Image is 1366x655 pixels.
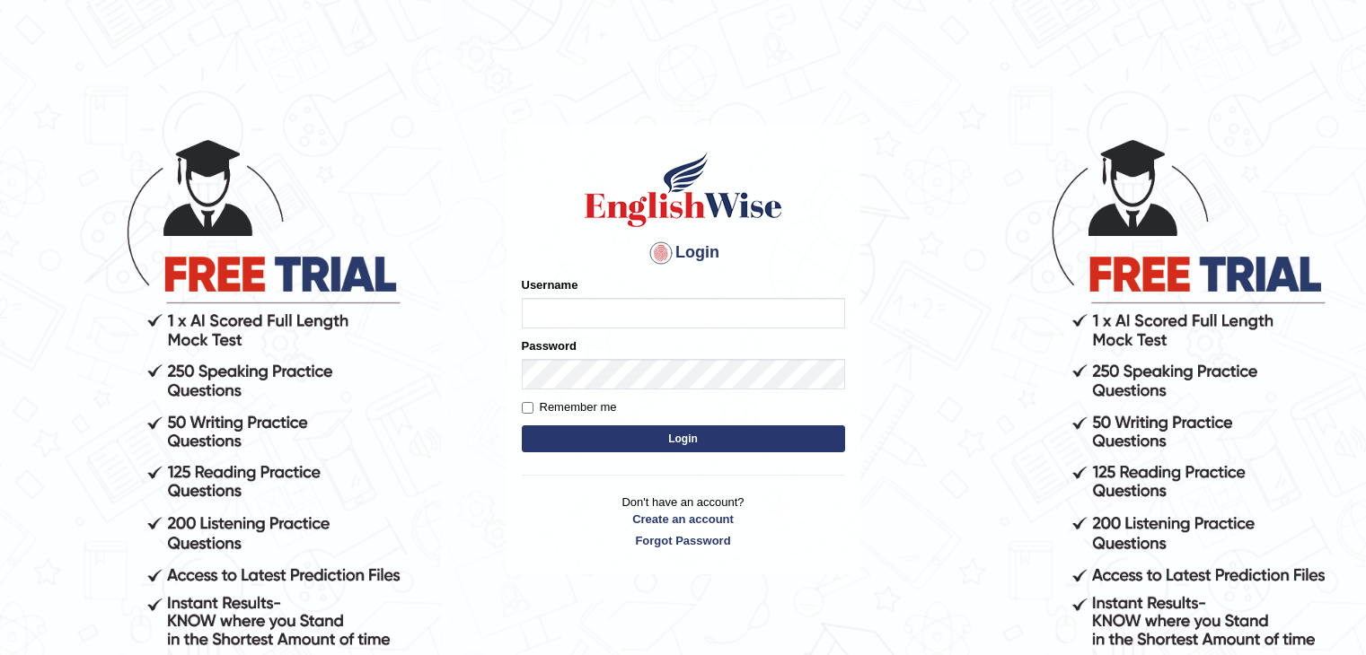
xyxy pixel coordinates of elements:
input: Remember me [522,402,533,414]
a: Forgot Password [522,532,845,549]
label: Remember me [522,398,617,416]
img: Logo of English Wise sign in for intelligent practice with AI [581,149,786,230]
p: Don't have an account? [522,493,845,549]
label: Password [522,337,577,354]
label: Username [522,276,578,293]
h4: Login [522,239,845,267]
a: Create an account [522,511,845,528]
button: Login [522,425,845,452]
